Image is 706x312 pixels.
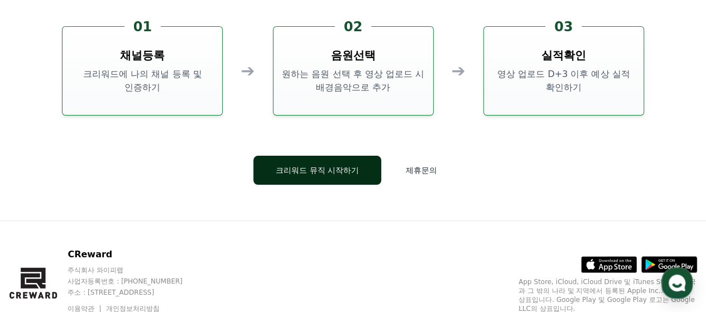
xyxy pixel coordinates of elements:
[74,219,144,247] a: 대화
[144,219,214,247] a: 설정
[488,68,639,94] p: 영상 업로드 D+3 이후 예상 실적 확인하기
[3,219,74,247] a: 홈
[335,18,371,36] div: 02
[35,236,42,245] span: 홈
[68,277,204,286] p: 사업자등록번호 : [PHONE_NUMBER]
[241,61,254,81] div: ➔
[124,18,161,36] div: 01
[68,248,204,261] p: CReward
[390,156,453,185] button: 제휴문의
[541,47,586,63] h3: 실적확인
[120,47,165,63] h3: 채널등록
[545,18,582,36] div: 03
[67,68,218,94] p: 크리워드에 나의 채널 등록 및 인증하기
[68,266,204,275] p: 주식회사 와이피랩
[253,156,381,185] button: 크리워드 뮤직 시작하기
[331,47,376,63] h3: 음원선택
[102,237,116,246] span: 대화
[452,61,465,81] div: ➔
[68,288,204,297] p: 주소 : [STREET_ADDRESS]
[278,68,429,94] p: 원하는 음원 선택 후 영상 업로드 시 배경음악으로 추가
[172,236,186,245] span: 설정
